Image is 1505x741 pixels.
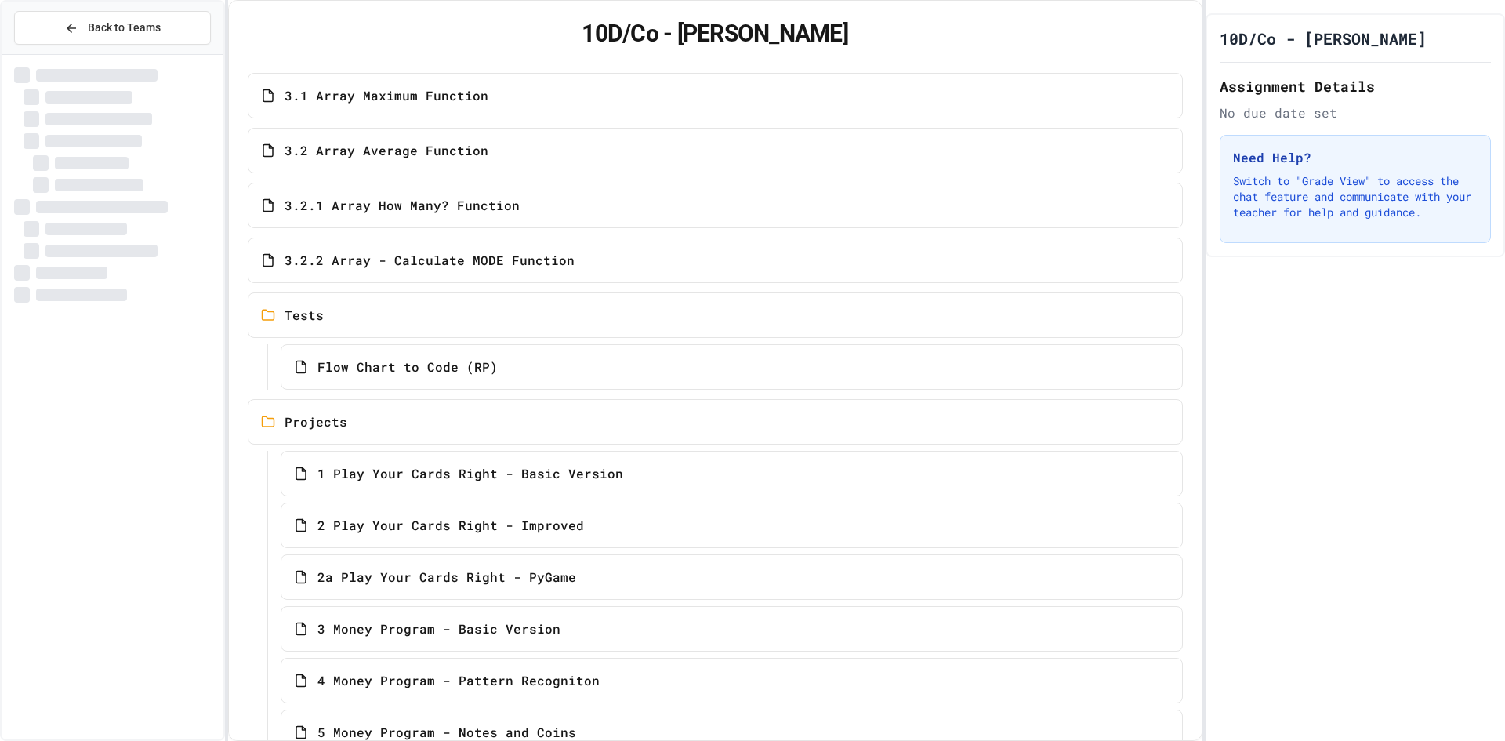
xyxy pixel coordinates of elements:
[317,671,600,690] span: 4 Money Program - Pattern Recogniton
[1439,678,1489,725] iframe: chat widget
[285,306,324,325] span: Tests
[281,606,1183,652] a: 3 Money Program - Basic Version
[317,568,576,587] span: 2a Play Your Cards Right - PyGame
[1220,104,1491,122] div: No due date set
[285,251,575,270] span: 3.2.2 Array - Calculate MODE Function
[1233,148,1478,167] h3: Need Help?
[317,516,584,535] span: 2 Play Your Cards Right - Improved
[281,554,1183,600] a: 2a Play Your Cards Right - PyGame
[285,412,347,431] span: Projects
[317,619,560,638] span: 3 Money Program - Basic Version
[1375,610,1489,677] iframe: chat widget
[88,20,161,36] span: Back to Teams
[285,141,488,160] span: 3.2 Array Average Function
[317,358,498,376] span: Flow Chart to Code (RP)
[285,196,520,215] span: 3.2.1 Array How Many? Function
[248,238,1183,283] a: 3.2.2 Array - Calculate MODE Function
[1220,75,1491,97] h2: Assignment Details
[317,464,623,483] span: 1 Play Your Cards Right - Basic Version
[248,128,1183,173] a: 3.2 Array Average Function
[1220,27,1427,49] h1: 10D/Co - [PERSON_NAME]
[248,183,1183,228] a: 3.2.1 Array How Many? Function
[248,20,1183,48] h1: 10D/Co - [PERSON_NAME]
[281,451,1183,496] a: 1 Play Your Cards Right - Basic Version
[281,658,1183,703] a: 4 Money Program - Pattern Recogniton
[14,11,211,45] button: Back to Teams
[281,503,1183,548] a: 2 Play Your Cards Right - Improved
[1233,173,1478,220] p: Switch to "Grade View" to access the chat feature and communicate with your teacher for help and ...
[281,344,1183,390] a: Flow Chart to Code (RP)
[285,86,488,105] span: 3.1 Array Maximum Function
[248,73,1183,118] a: 3.1 Array Maximum Function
